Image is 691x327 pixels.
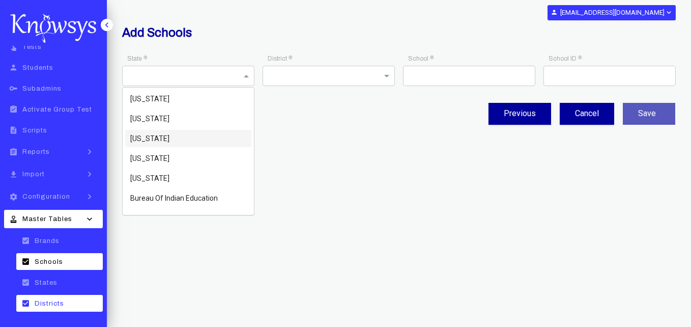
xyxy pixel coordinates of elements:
i: person [7,63,20,72]
i: keyboard_arrow_left [102,20,112,30]
span: [US_STATE] [130,95,169,103]
i: approval [7,215,20,224]
i: file_download [7,170,20,179]
i: assignment_turned_in [7,105,20,114]
span: [US_STATE] [130,115,169,123]
span: [US_STATE] [130,174,169,182]
span: Students [22,64,53,71]
app-required-indication: District [268,55,292,62]
ng-dropdown-panel: Options list [122,87,254,215]
i: keyboard_arrow_right [82,147,97,157]
span: Reports [22,148,50,155]
i: check_box [19,236,32,245]
i: person [551,9,558,16]
button: Previous [488,103,551,125]
span: States [35,279,57,286]
span: Scripts [22,127,47,134]
span: Tests [22,43,42,50]
i: expand_more [665,8,672,17]
i: settings [7,193,20,201]
span: Configuration [22,193,70,200]
b: [EMAIL_ADDRESS][DOMAIN_NAME] [560,9,665,16]
span: Import [22,171,45,178]
button: Cancel [560,103,614,125]
app-required-indication: School [408,55,434,62]
span: [US_STATE] [130,154,169,162]
i: assignment [7,148,20,156]
i: key [7,84,20,93]
i: check_box [19,257,32,266]
i: keyboard_arrow_down [82,214,97,224]
i: check_box [19,278,32,287]
span: Activate Group Test [22,106,92,113]
h2: Add Schools [122,25,486,40]
i: keyboard_arrow_right [82,192,97,202]
span: [US_STATE] [130,134,169,143]
i: description [7,126,20,134]
span: Brands [35,237,60,244]
app-required-indication: State [127,55,147,62]
span: Schools [35,258,63,265]
i: check_box [19,299,32,308]
span: Subadmins [22,85,62,92]
i: touch_app [7,42,20,51]
span: Master Tables [22,215,72,223]
span: Bureau Of Indian Education [130,194,218,202]
i: keyboard_arrow_right [82,169,97,179]
app-required-indication: School ID [549,55,582,62]
span: Districts [35,300,64,307]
